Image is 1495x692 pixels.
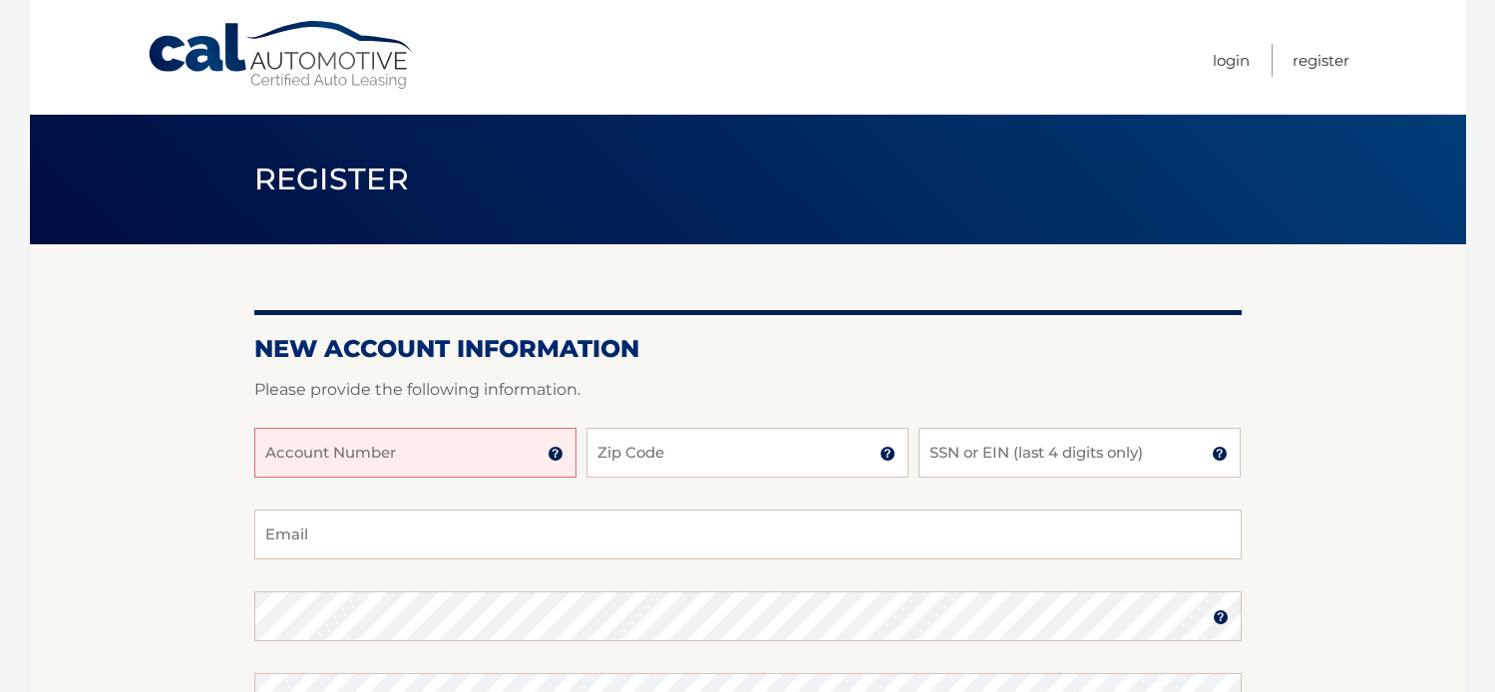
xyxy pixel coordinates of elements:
[254,428,576,478] input: Account Number
[1213,44,1250,77] a: Login
[919,428,1241,478] input: SSN or EIN (last 4 digits only)
[548,446,563,462] img: tooltip.svg
[1213,609,1229,625] img: tooltip.svg
[254,334,1242,364] h2: New Account Information
[254,510,1242,559] input: Email
[254,376,1242,404] p: Please provide the following information.
[1212,446,1228,462] img: tooltip.svg
[254,161,410,197] span: Register
[880,446,896,462] img: tooltip.svg
[1293,44,1349,77] a: Register
[586,428,909,478] input: Zip Code
[147,20,416,91] a: Cal Automotive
